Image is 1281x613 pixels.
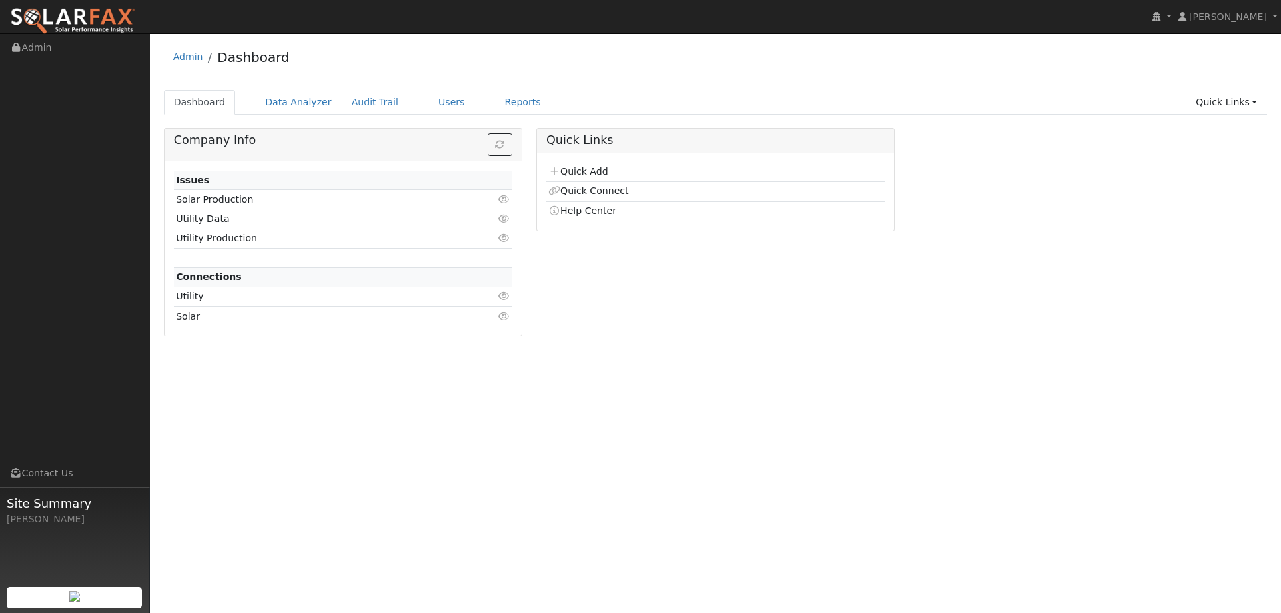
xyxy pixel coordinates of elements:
strong: Connections [176,271,242,282]
a: Data Analyzer [255,90,342,115]
div: [PERSON_NAME] [7,512,143,526]
span: Site Summary [7,494,143,512]
a: Quick Add [548,166,608,177]
strong: Issues [176,175,209,185]
i: Click to view [498,312,510,321]
i: Click to view [498,233,510,243]
a: Help Center [548,205,616,216]
td: Solar [174,307,458,326]
i: Click to view [498,291,510,301]
a: Dashboard [164,90,236,115]
td: Utility Production [174,229,458,248]
td: Solar Production [174,190,458,209]
img: SolarFax [10,7,135,35]
a: Dashboard [217,49,290,65]
span: [PERSON_NAME] [1189,11,1267,22]
a: Users [428,90,475,115]
i: Click to view [498,195,510,204]
a: Admin [173,51,203,62]
h5: Quick Links [546,133,885,147]
a: Reports [495,90,551,115]
td: Utility Data [174,209,458,229]
h5: Company Info [174,133,512,147]
a: Quick Connect [548,185,628,196]
a: Audit Trail [342,90,408,115]
a: Quick Links [1186,90,1267,115]
i: Click to view [498,214,510,223]
img: retrieve [69,591,80,602]
td: Utility [174,287,458,306]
